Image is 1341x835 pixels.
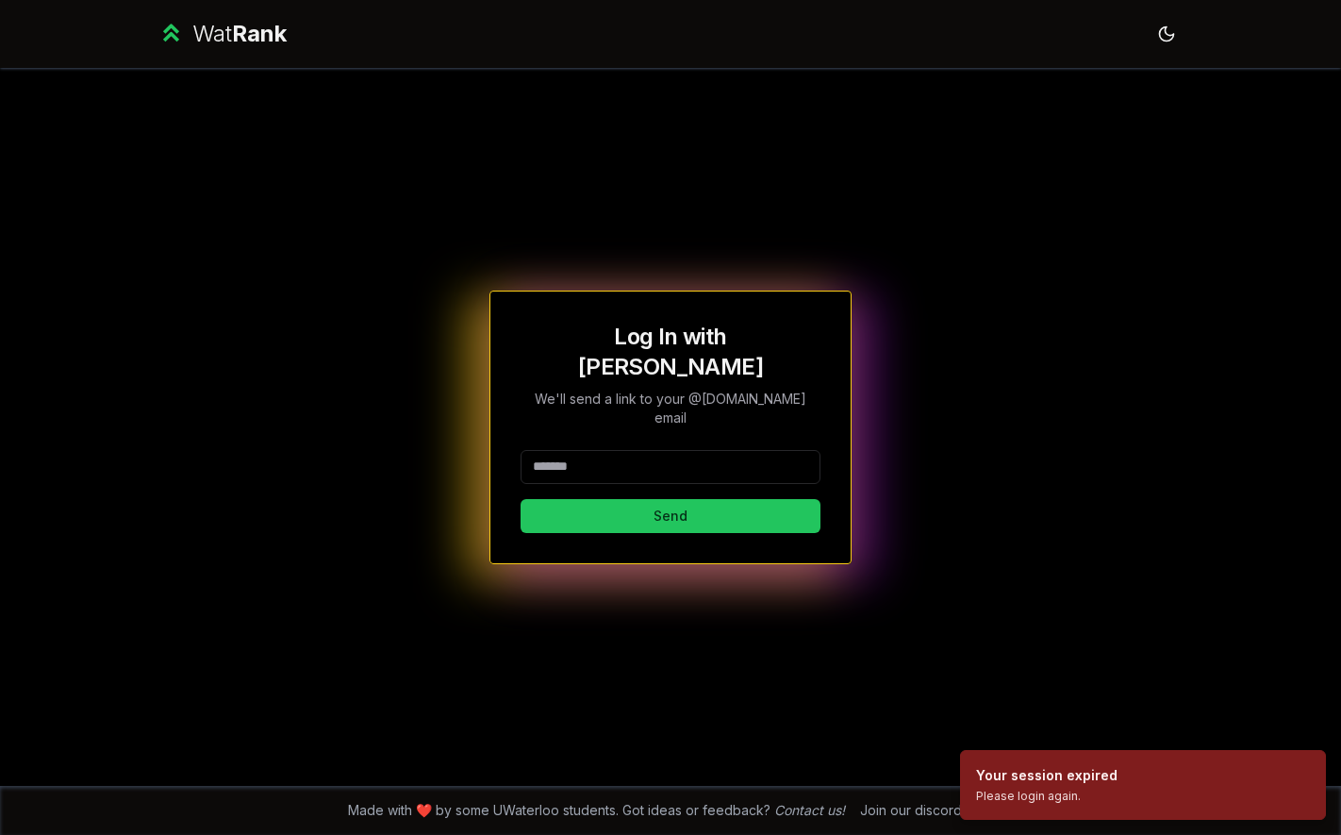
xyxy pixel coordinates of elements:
[976,766,1117,785] div: Your session expired
[860,801,965,820] div: Join our discord!
[157,19,287,49] a: WatRank
[192,19,287,49] div: Wat
[976,789,1117,804] div: Please login again.
[521,390,820,427] p: We'll send a link to your @[DOMAIN_NAME] email
[348,801,845,820] span: Made with ❤️ by some UWaterloo students. Got ideas or feedback?
[774,802,845,818] a: Contact us!
[521,499,820,533] button: Send
[232,20,287,47] span: Rank
[521,322,820,382] h1: Log In with [PERSON_NAME]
